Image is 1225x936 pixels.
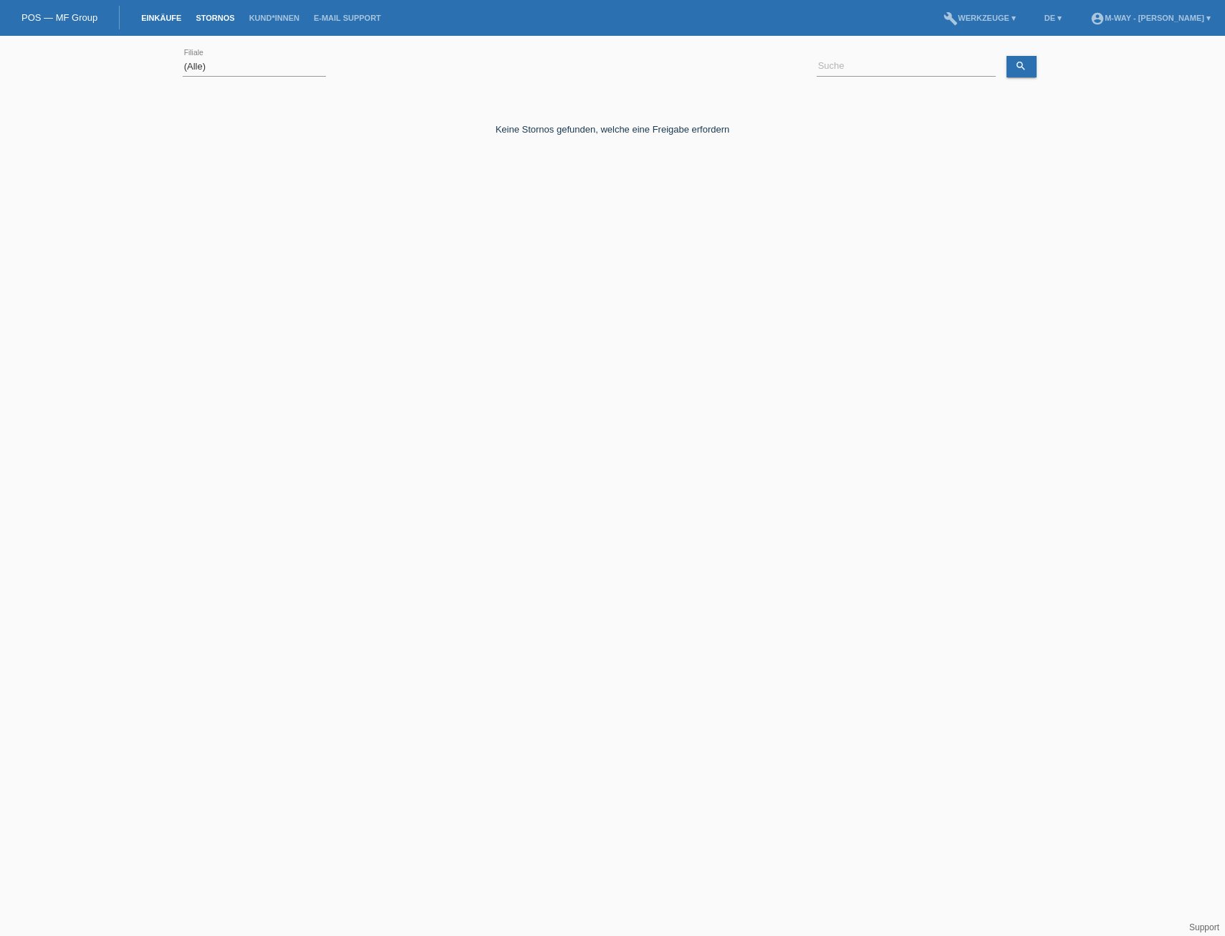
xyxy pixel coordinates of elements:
[1189,922,1219,932] a: Support
[1015,60,1027,72] i: search
[943,11,958,26] i: build
[242,14,307,22] a: Kund*innen
[1007,56,1037,77] a: search
[183,102,1042,135] div: Keine Stornos gefunden, welche eine Freigabe erfordern
[936,14,1023,22] a: buildWerkzeuge ▾
[188,14,241,22] a: Stornos
[1090,11,1105,26] i: account_circle
[134,14,188,22] a: Einkäufe
[307,14,388,22] a: E-Mail Support
[1037,14,1069,22] a: DE ▾
[1083,14,1218,22] a: account_circlem-way - [PERSON_NAME] ▾
[21,12,97,23] a: POS — MF Group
